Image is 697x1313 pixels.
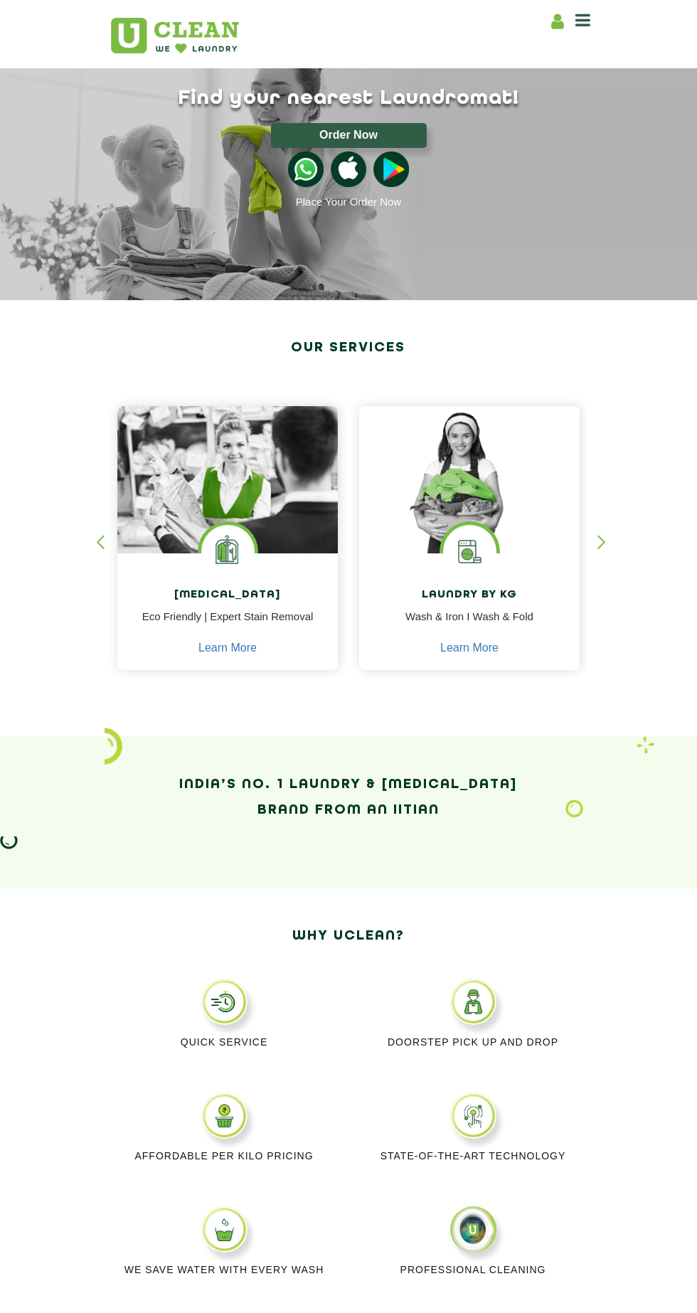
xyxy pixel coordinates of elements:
[450,979,496,1025] img: DOORSTEP_PICK_UP_AND_DROP_11zon.webp
[110,1036,338,1048] p: Quick Service
[450,1093,496,1139] img: STATE_OF_THE_ART_TECHNOLOGY_11zon.webp
[637,736,654,754] img: Laundry wash and iron
[105,728,122,765] img: icon_2.png
[450,1206,496,1253] img: center_logo.png
[359,406,580,553] img: a girl with laundry basket
[201,525,255,578] img: Laundry Services near me
[359,1036,587,1048] p: Doorstep Pick up and Drop
[359,1149,587,1162] p: State-of-the-art Technology
[110,1149,338,1162] p: Affordable per kilo pricing
[198,642,257,654] a: Learn More
[117,406,338,584] img: Drycleaners near me
[440,642,499,654] a: Learn More
[565,799,583,818] img: Laundry
[359,1263,587,1276] p: Professional cleaning
[110,772,587,823] h2: India’s No. 1 Laundry & [MEDICAL_DATA] Brand from an IITian
[373,151,409,187] img: playstoreicon.png
[370,609,569,641] p: Wash & Iron I Wash & Fold
[128,609,327,641] p: Eco Friendly | Expert Stain Removal
[331,151,366,187] img: apple-icon.png
[110,1263,338,1276] p: We Save Water with every wash
[443,525,496,578] img: laundry washing machine
[110,335,587,361] h2: Our Services
[271,123,427,148] button: Order Now
[296,196,401,208] a: Place Your Order Now
[201,1093,248,1139] img: affordable_per_kilo_pricing_11zon.webp
[288,151,324,187] img: whatsappicon.png
[111,18,239,53] img: UClean Laundry and Dry Cleaning
[110,923,587,949] h2: Why Uclean?
[370,589,569,602] h4: Laundry by Kg
[201,1206,248,1253] img: WE_SAVE_WATER-WITH_EVERY_WASH_CYCLE_11zon.webp
[128,589,327,602] h4: [MEDICAL_DATA]
[100,87,597,110] h1: Find your nearest Laundromat!
[201,979,248,1025] img: QUICK_SERVICE_11zon.webp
